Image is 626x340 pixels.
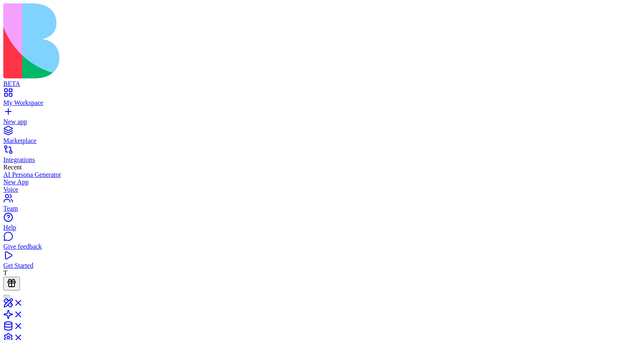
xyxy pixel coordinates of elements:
div: New app [3,118,623,126]
div: Help [3,224,623,231]
span: Recent [3,164,22,171]
div: Get Started [3,262,623,269]
a: Team [3,197,623,212]
a: BETA [3,73,623,88]
div: Team [3,205,623,212]
a: New App [3,178,623,186]
img: logo [3,3,336,78]
a: Marketplace [3,130,623,145]
div: Marketplace [3,137,623,145]
a: Give feedback [3,235,623,250]
div: My Workspace [3,99,623,107]
div: Integrations [3,156,623,164]
div: Give feedback [3,243,623,250]
a: AI Persona Generator [3,171,623,178]
a: My Workspace [3,92,623,107]
a: Help [3,216,623,231]
a: Get Started [3,254,623,269]
a: New app [3,111,623,126]
a: Voice [3,186,623,193]
a: Integrations [3,149,623,164]
div: BETA [3,80,623,88]
span: T [3,269,7,276]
